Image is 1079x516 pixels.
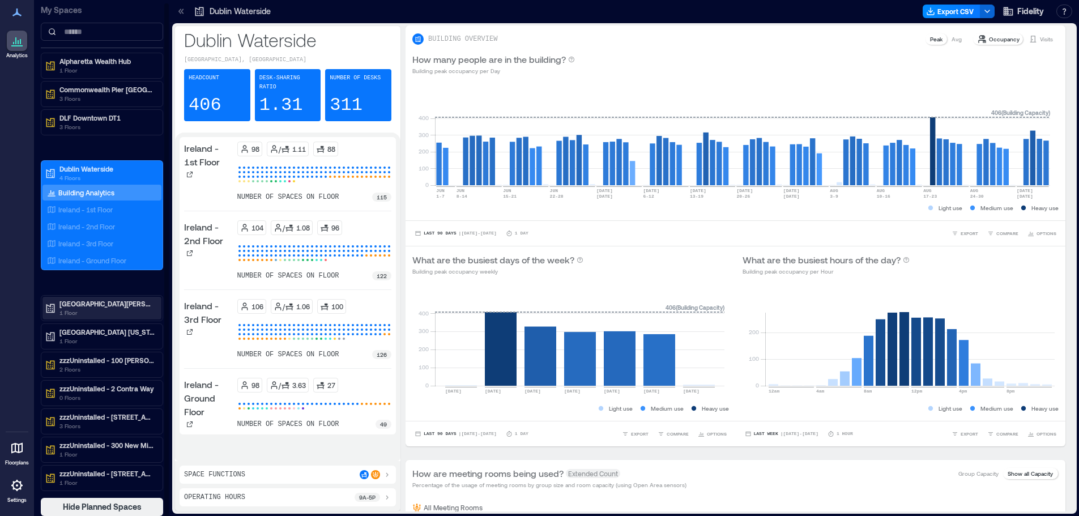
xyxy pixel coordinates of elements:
[63,501,142,513] span: Hide Planned Spaces
[837,430,853,437] p: 1 Hour
[184,470,245,479] p: Space Functions
[683,389,700,394] text: [DATE]
[59,421,155,430] p: 3 Floors
[251,302,263,311] p: 106
[1008,469,1053,478] p: Show all Capacity
[1017,194,1033,199] text: [DATE]
[3,472,31,507] a: Settings
[830,194,838,199] text: 3-9
[748,355,758,362] tspan: 100
[59,85,155,94] p: Commonwealth Pier [GEOGRAPHIC_DATA]
[425,181,429,188] tspan: 0
[596,194,613,199] text: [DATE]
[930,35,942,44] p: Peak
[279,144,281,153] p: /
[237,193,339,202] p: number of spaces on floor
[377,350,387,359] p: 126
[283,302,285,311] p: /
[864,389,872,394] text: 8am
[279,381,281,390] p: /
[59,356,155,365] p: zzzUninstalled - 100 [PERSON_NAME]
[59,308,155,317] p: 1 Floor
[424,503,483,512] p: All Meeting Rooms
[769,389,779,394] text: 12am
[412,267,583,276] p: Building peak occupancy weekly
[631,430,649,437] span: EXPORT
[1017,6,1044,17] span: Fidelity
[7,497,27,504] p: Settings
[359,493,376,502] p: 9a - 5p
[690,188,706,193] text: [DATE]
[620,428,651,440] button: EXPORT
[189,94,221,117] p: 406
[985,428,1021,440] button: COMPARE
[419,114,429,121] tspan: 400
[41,5,163,16] p: My Spaces
[419,165,429,172] tspan: 100
[743,267,910,276] p: Building peak occupancy per Hour
[419,148,429,155] tspan: 200
[251,381,259,390] p: 98
[419,131,429,138] tspan: 300
[596,188,613,193] text: [DATE]
[1017,188,1033,193] text: [DATE]
[59,441,155,450] p: zzzUninstalled - 300 New Millennium
[999,2,1047,20] button: Fidelity
[237,420,339,429] p: number of spaces on floor
[643,194,654,199] text: 6-12
[707,430,727,437] span: OPTIONS
[377,271,387,280] p: 122
[283,223,285,232] p: /
[59,113,155,122] p: DLF Downtown DT1
[877,188,885,193] text: AUG
[949,428,980,440] button: EXPORT
[996,430,1018,437] span: COMPARE
[939,203,962,212] p: Light use
[690,194,703,199] text: 13-19
[485,389,501,394] text: [DATE]
[259,94,303,117] p: 1.31
[1007,389,1015,394] text: 8pm
[419,310,429,317] tspan: 400
[58,222,115,231] p: Ireland - 2nd Floor
[1025,428,1059,440] button: OPTIONS
[3,27,31,62] a: Analytics
[59,412,155,421] p: zzzUninstalled - [STREET_ADDRESS]
[743,253,901,267] p: What are the busiest hours of the day?
[970,194,984,199] text: 24-30
[59,94,155,103] p: 3 Floors
[412,53,566,66] p: How many people are in the building?
[743,428,821,440] button: Last Week |[DATE]-[DATE]
[58,205,113,214] p: Ireland - 1st Floor
[59,469,155,478] p: zzzUninstalled - [STREET_ADDRESS][US_STATE]
[1037,430,1056,437] span: OPTIONS
[5,459,29,466] p: Floorplans
[961,230,978,237] span: EXPORT
[783,188,800,193] text: [DATE]
[980,404,1013,413] p: Medium use
[980,203,1013,212] p: Medium use
[667,430,689,437] span: COMPARE
[412,253,574,267] p: What are the busiest days of the week?
[331,223,339,232] p: 96
[184,220,233,248] p: Ireland - 2nd Floor
[59,384,155,393] p: zzzUninstalled - 2 Contra Way
[515,230,528,237] p: 1 Day
[184,142,233,169] p: Ireland - 1st Floor
[41,498,163,516] button: Hide Planned Spaces
[923,188,932,193] text: AUG
[331,302,343,311] p: 100
[259,74,317,92] p: Desk-sharing ratio
[604,389,620,394] text: [DATE]
[59,122,155,131] p: 3 Floors
[330,74,381,83] p: Number of Desks
[412,467,564,480] p: How are meeting rooms being used?
[989,35,1020,44] p: Occupancy
[996,230,1018,237] span: COMPARE
[436,188,445,193] text: JUN
[524,389,541,394] text: [DATE]
[419,346,429,352] tspan: 200
[550,188,558,193] text: JUN
[702,404,729,413] p: Heavy use
[428,35,497,44] p: BUILDING OVERVIEW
